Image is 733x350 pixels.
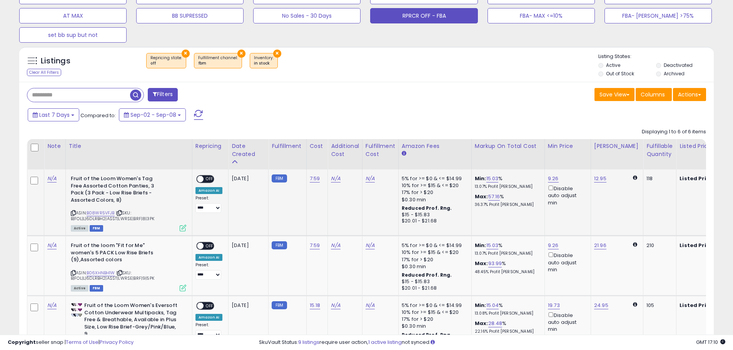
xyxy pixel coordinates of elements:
div: 10% for >= $15 & <= $20 [402,249,466,256]
img: 41dqzoPLW8L._SL40_.jpg [71,302,82,317]
div: [PERSON_NAME] [594,142,640,150]
span: Fulfillment channel : [198,55,238,66]
a: B08WR5VFJB [87,210,115,216]
div: $0.30 min [402,196,466,203]
a: N/A [331,242,340,249]
span: Inventory : [254,55,274,66]
a: B06XHNBH1W [87,270,115,276]
p: 36.37% Profit [PERSON_NAME] [475,202,539,207]
a: N/A [366,242,375,249]
div: Disable auto adjust min [548,311,585,333]
button: Save View [594,88,634,101]
a: Terms of Use [66,338,99,346]
span: FBM [90,225,104,232]
span: Sep-02 - Sep-08 [130,111,176,119]
a: 7.59 [310,175,320,182]
div: Amazon AI [195,187,222,194]
div: Repricing [195,142,225,150]
div: Preset: [195,196,222,213]
button: FBA- [PERSON_NAME] >75% [604,8,712,23]
div: Additional Cost [331,142,359,158]
a: 57.16 [488,193,500,201]
small: Amazon Fees. [402,150,406,157]
div: Fulfillable Quantity [646,142,673,158]
small: FBM [272,301,287,309]
div: Fulfillment Cost [366,142,395,158]
div: 105 [646,302,670,309]
div: Title [69,142,189,150]
div: % [475,320,539,334]
div: 118 [646,175,670,182]
a: 9.26 [548,242,559,249]
div: seller snap | | [8,339,134,346]
div: Amazon Fees [402,142,468,150]
button: Sep-02 - Sep-08 [119,108,186,121]
div: Cost [310,142,325,150]
button: AT MAX [19,8,127,23]
label: Active [606,62,620,68]
div: 5% for >= $0 & <= $14.99 [402,242,466,249]
a: 15.03 [486,175,499,182]
button: Last 7 Days [28,108,79,121]
div: off [150,61,182,66]
div: 17% for > $20 [402,316,466,323]
div: % [475,175,539,189]
a: N/A [47,302,57,309]
a: N/A [366,302,375,309]
p: 13.08% Profit [PERSON_NAME] [475,311,539,316]
a: 28.48 [488,320,503,327]
h5: Listings [41,56,70,66]
div: 17% for > $20 [402,256,466,263]
a: 21.96 [594,242,606,249]
b: Listed Price: [680,302,715,309]
strong: Copyright [8,338,36,346]
button: Columns [636,88,672,101]
div: $20.01 - $21.68 [402,285,466,292]
label: Deactivated [664,62,693,68]
span: All listings currently available for purchase on Amazon [71,225,88,232]
a: 15.18 [310,302,321,309]
div: Markup on Total Cost [475,142,541,150]
div: Disable auto adjust min [548,251,585,273]
div: ASIN: [71,175,186,231]
a: 93.99 [488,260,502,267]
div: $0.30 min [402,263,466,270]
b: Fruit of the loom "Fit for Me" women's 5 PACK Low Rise Briefs (9),Assorted colors [71,242,164,265]
button: × [237,50,245,58]
span: | SKU: B|FOL|L|6DLRBH2|ASST|LWRSE|BRF|9|5PK [71,270,154,281]
button: No Sales - 30 Days [253,8,361,23]
b: Min: [475,302,486,309]
span: OFF [204,243,216,249]
th: The percentage added to the cost of goods (COGS) that forms the calculator for Min & Max prices. [471,139,544,169]
span: OFF [204,176,216,182]
div: Clear All Filters [27,69,61,76]
span: OFF [204,303,216,309]
button: BB SUPRESSED [136,8,244,23]
span: 2025-09-16 17:10 GMT [696,338,725,346]
div: Date Created [232,142,265,158]
div: [DATE] [232,302,262,309]
div: Note [47,142,62,150]
div: fbm [198,61,238,66]
span: FBM [90,285,104,292]
a: N/A [331,175,340,182]
b: Fruit of the Loom Women's Eversoft Cotton Underwear Multipacks, Tag Free & Breathable, Available ... [84,302,178,340]
p: 13.07% Profit [PERSON_NAME] [475,251,539,256]
div: % [475,260,539,274]
a: N/A [331,302,340,309]
div: 17% for > $20 [402,189,466,196]
div: % [475,242,539,256]
a: Privacy Policy [100,338,134,346]
label: Out of Stock [606,70,634,77]
span: Columns [641,91,665,98]
b: Listed Price: [680,242,715,249]
div: [DATE] [232,175,262,182]
label: Archived [664,70,685,77]
div: 5% for >= $0 & <= $14.99 [402,175,466,182]
div: $0.30 min [402,323,466,330]
button: Filters [148,88,178,101]
b: Reduced Prof. Rng. [402,272,452,278]
div: Fulfillment [272,142,303,150]
div: Disable auto adjust min [548,184,585,206]
b: Max: [475,260,488,267]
